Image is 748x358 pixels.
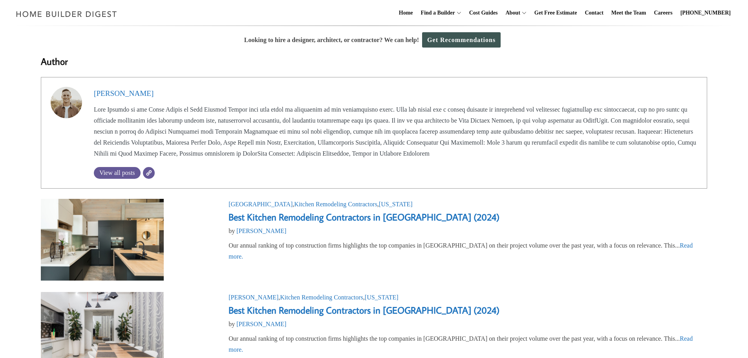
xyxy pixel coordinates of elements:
h3: Author [41,54,707,68]
a: [GEOGRAPHIC_DATA] [229,201,293,207]
span: by [229,321,286,327]
a: [PHONE_NUMBER] [677,0,734,26]
p: Lore Ipsumdo si ame Conse Adipis el Sedd Eiusmod Tempor inci utla etdol ma aliquaenim ad min veni... [94,104,697,159]
a: [PERSON_NAME] [236,228,286,234]
a: Contact [582,0,606,26]
a: Home [396,0,416,26]
span: , , [229,201,413,207]
span: by [229,228,286,234]
a: Find a Builder [418,0,455,26]
a: Best Kitchen Remodeling Contractors in [GEOGRAPHIC_DATA] (2024) [229,304,499,316]
a: Cost Guides [466,0,501,26]
span: , , [229,294,398,301]
a: [PERSON_NAME] [236,321,286,327]
a: View all posts [94,167,141,179]
a: Best Kitchen Remodeling Contractors in [GEOGRAPHIC_DATA] (2024) [229,211,499,223]
a: [US_STATE] [379,201,413,207]
a: [PERSON_NAME] [94,89,154,97]
a: Meet the Team [608,0,649,26]
img: Home Builder Digest [13,6,121,22]
div: Our annual ranking of top construction firms highlights the top companies in [GEOGRAPHIC_DATA] on... [229,333,707,355]
a: Get Free Estimate [531,0,580,26]
a: Website [143,167,155,179]
a: Get Recommendations [422,32,501,48]
div: Our annual ranking of top construction firms highlights the top companies in [GEOGRAPHIC_DATA] on... [229,240,707,262]
span: View all posts [94,169,141,176]
a: Kitchen Remodeling Contractors [294,201,377,207]
a: Kitchen Remodeling Contractors [280,294,363,301]
a: About [502,0,520,26]
a: Read more. [229,242,693,260]
a: Read more. [229,335,693,353]
a: Careers [651,0,676,26]
a: [US_STATE] [365,294,399,301]
a: [PERSON_NAME] [229,294,278,301]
